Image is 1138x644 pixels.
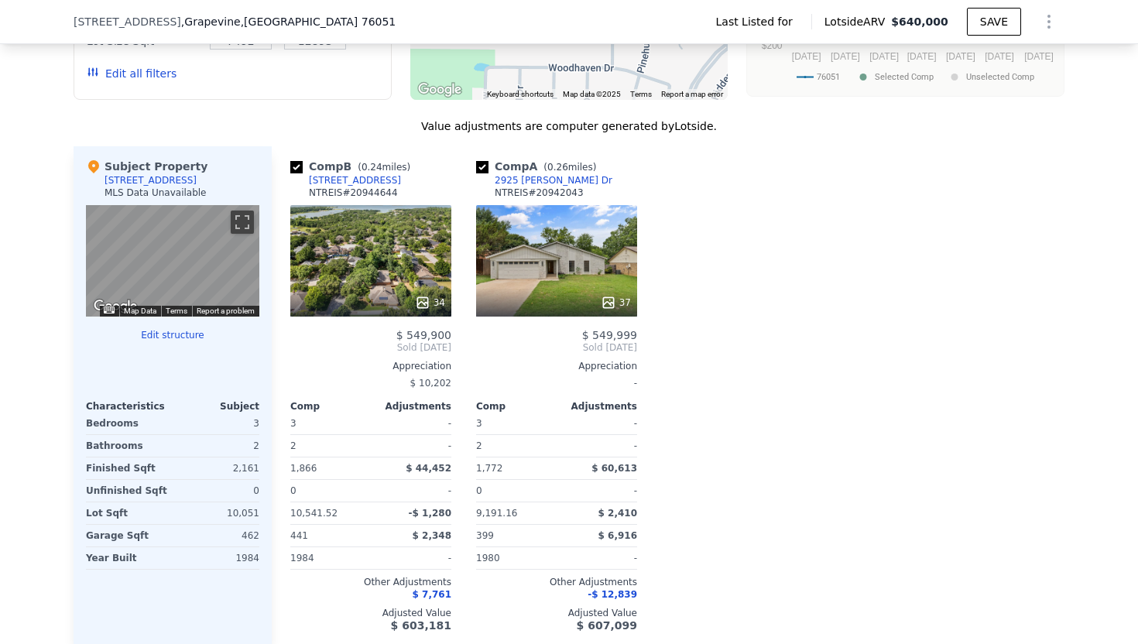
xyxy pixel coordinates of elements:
[413,530,451,541] span: $ 2,348
[86,435,170,457] div: Bathrooms
[176,547,259,569] div: 1984
[985,51,1014,62] text: [DATE]
[351,162,416,173] span: ( miles)
[1033,6,1064,37] button: Show Options
[371,400,451,413] div: Adjustments
[166,307,187,315] a: Terms (opens in new tab)
[630,90,652,98] a: Terms (opens in new tab)
[601,295,631,310] div: 37
[762,40,783,51] text: $200
[176,480,259,502] div: 0
[86,329,259,341] button: Edit structure
[413,589,451,600] span: $ 7,761
[105,187,207,199] div: MLS Data Unavailable
[309,187,398,199] div: NTREIS # 20944644
[290,530,308,541] span: 441
[410,378,451,389] span: $ 10,202
[86,413,170,434] div: Bedrooms
[290,159,416,174] div: Comp B
[907,51,937,62] text: [DATE]
[90,296,141,317] img: Google
[661,90,723,98] a: Report a map error
[176,457,259,479] div: 2,161
[598,530,637,541] span: $ 6,916
[105,174,197,187] div: [STREET_ADDRESS]
[86,205,259,317] div: Street View
[176,502,259,524] div: 10,051
[537,162,602,173] span: ( miles)
[290,418,296,429] span: 3
[86,480,170,502] div: Unfinished Sqft
[374,547,451,569] div: -
[86,547,170,569] div: Year Built
[560,435,637,457] div: -
[476,159,602,174] div: Comp A
[86,525,170,546] div: Garage Sqft
[824,14,891,29] span: Lotside ARV
[86,159,207,174] div: Subject Property
[967,8,1021,36] button: SAVE
[74,118,1064,134] div: Value adjustments are computer generated by Lotside .
[406,463,451,474] span: $ 44,452
[476,463,502,474] span: 1,772
[86,457,170,479] div: Finished Sqft
[290,341,451,354] span: Sold [DATE]
[476,418,482,429] span: 3
[476,530,494,541] span: 399
[476,400,557,413] div: Comp
[582,329,637,341] span: $ 549,999
[173,400,259,413] div: Subject
[476,435,554,457] div: 2
[598,508,637,519] span: $ 2,410
[104,307,115,313] button: Keyboard shortcuts
[946,51,975,62] text: [DATE]
[90,296,141,317] a: Open this area in Google Maps (opens a new window)
[875,73,934,83] text: Selected Comp
[547,162,568,173] span: 0.26
[817,73,840,83] text: 76051
[476,360,637,372] div: Appreciation
[290,463,317,474] span: 1,866
[591,463,637,474] span: $ 60,613
[577,619,637,632] span: $ 607,099
[476,485,482,496] span: 0
[374,413,451,434] div: -
[415,295,445,310] div: 34
[792,51,821,62] text: [DATE]
[414,80,465,100] img: Google
[560,413,637,434] div: -
[176,525,259,546] div: 462
[487,89,554,100] button: Keyboard shortcuts
[86,400,173,413] div: Characteristics
[966,73,1034,83] text: Unselected Comp
[563,90,621,98] span: Map data ©2025
[290,607,451,619] div: Adjusted Value
[869,51,899,62] text: [DATE]
[891,15,948,28] span: $640,000
[74,14,181,29] span: [STREET_ADDRESS]
[290,360,451,372] div: Appreciation
[374,480,451,502] div: -
[557,400,637,413] div: Adjustments
[414,80,465,100] a: Open this area in Google Maps (opens a new window)
[309,174,401,187] div: [STREET_ADDRESS]
[124,306,156,317] button: Map Data
[374,435,451,457] div: -
[495,187,584,199] div: NTREIS # 20942043
[560,547,637,569] div: -
[476,547,554,569] div: 1980
[476,576,637,588] div: Other Adjustments
[560,480,637,502] div: -
[495,174,612,187] div: 2925 [PERSON_NAME] Dr
[290,547,368,569] div: 1984
[362,162,382,173] span: 0.24
[391,619,451,632] span: $ 603,181
[476,341,637,354] span: Sold [DATE]
[181,14,396,29] span: , Grapevine
[197,307,255,315] a: Report a problem
[476,174,612,187] a: 2925 [PERSON_NAME] Dr
[476,508,517,519] span: 9,191.16
[396,329,451,341] span: $ 549,900
[476,607,637,619] div: Adjusted Value
[176,413,259,434] div: 3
